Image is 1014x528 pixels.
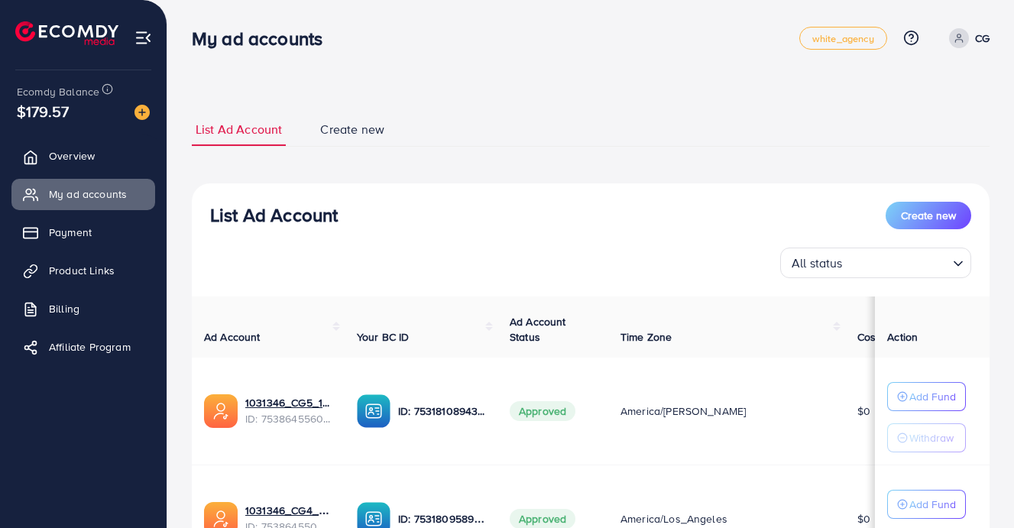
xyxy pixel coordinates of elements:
span: Affiliate Program [49,339,131,355]
span: $0 [857,403,870,419]
a: white_agency [799,27,887,50]
img: ic-ads-acc.e4c84228.svg [204,394,238,428]
button: Create new [886,202,971,229]
img: logo [15,21,118,45]
p: ID: 7531809589533425681 [398,510,485,528]
span: All status [789,252,846,274]
span: Ad Account Status [510,314,566,345]
p: Withdraw [909,429,954,447]
span: America/[PERSON_NAME] [620,403,746,419]
a: Payment [11,217,155,248]
span: Create new [320,121,384,138]
span: $0 [857,511,870,526]
span: Billing [49,301,79,316]
img: image [134,105,150,120]
span: Product Links [49,263,115,278]
h3: List Ad Account [210,204,338,226]
iframe: Chat [949,459,1003,517]
a: My ad accounts [11,179,155,209]
span: ID: 7538645560220385281 [245,411,332,426]
span: $179.57 [17,100,69,122]
span: white_agency [812,34,874,44]
span: Cost [857,329,880,345]
a: Billing [11,293,155,324]
span: Payment [49,225,92,240]
span: Time Zone [620,329,672,345]
button: Add Fund [887,382,966,411]
a: 1031346_CG4_1755227715367 [245,503,332,518]
span: Approved [510,401,575,421]
span: America/Los_Angeles [620,511,727,526]
p: ID: 7531810894356185106 [398,402,485,420]
p: Add Fund [909,495,956,513]
div: Search for option [780,248,971,278]
span: Action [887,329,918,345]
img: menu [134,29,152,47]
img: ic-ba-acc.ded83a64.svg [357,394,390,428]
span: Ad Account [204,329,261,345]
span: List Ad Account [196,121,282,138]
button: Add Fund [887,490,966,519]
a: CG [943,28,990,48]
span: Create new [901,208,956,223]
p: CG [975,29,990,47]
span: Your BC ID [357,329,410,345]
div: <span class='underline'>1031346_CG5_1755227738553</span></br>7538645560220385281 [245,395,332,426]
h3: My ad accounts [192,28,335,50]
span: My ad accounts [49,186,127,202]
a: Overview [11,141,155,171]
span: Overview [49,148,95,164]
a: Product Links [11,255,155,286]
span: Ecomdy Balance [17,84,99,99]
a: Affiliate Program [11,332,155,362]
p: Add Fund [909,387,956,406]
input: Search for option [847,249,947,274]
button: Withdraw [887,423,966,452]
a: 1031346_CG5_1755227738553 [245,395,332,410]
